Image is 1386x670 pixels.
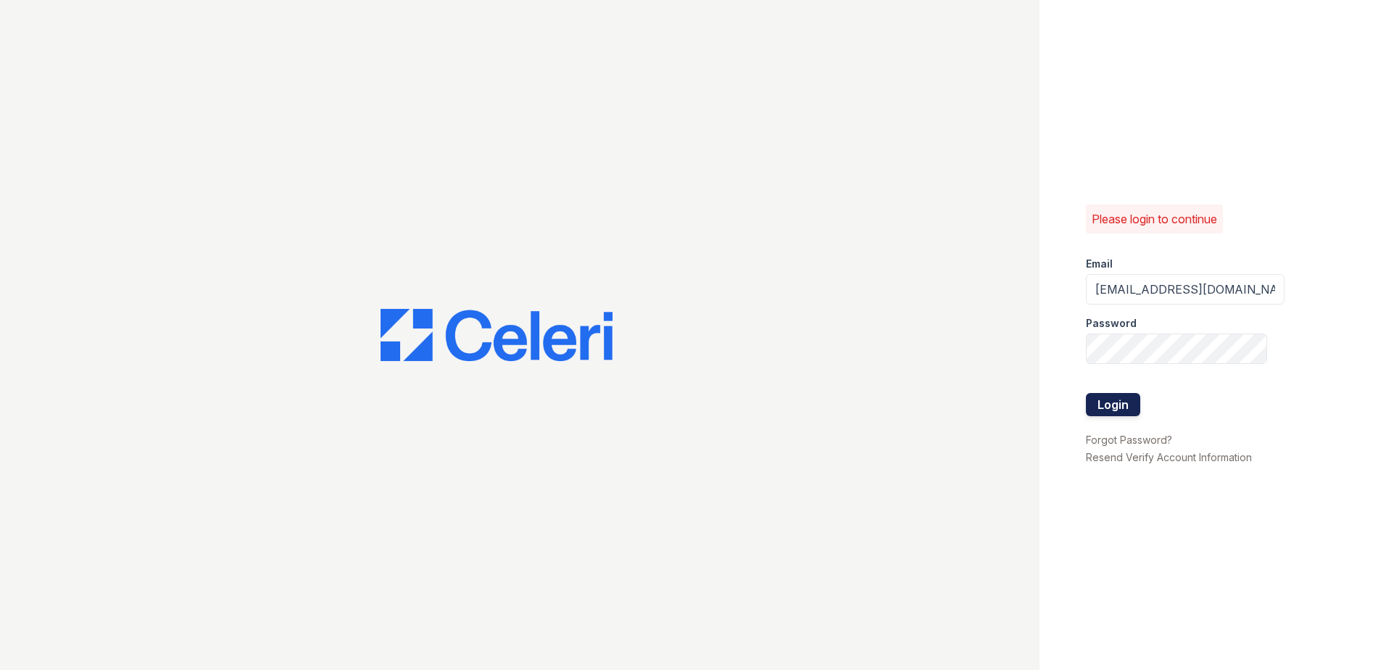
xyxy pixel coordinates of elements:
[1086,393,1140,416] button: Login
[1092,210,1217,228] p: Please login to continue
[1086,316,1137,331] label: Password
[1086,257,1113,271] label: Email
[1086,451,1252,463] a: Resend Verify Account Information
[1086,434,1172,446] a: Forgot Password?
[381,309,613,361] img: CE_Logo_Blue-a8612792a0a2168367f1c8372b55b34899dd931a85d93a1a3d3e32e68fde9ad4.png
